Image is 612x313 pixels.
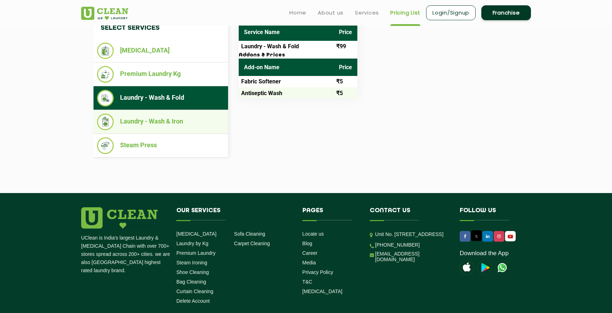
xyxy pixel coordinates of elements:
td: Laundry - Wash & Fold [239,41,334,52]
li: Steam Press [97,137,225,154]
img: UClean Laundry and Dry Cleaning [495,260,509,275]
img: Dry Cleaning [97,43,114,59]
a: Blog [302,241,312,246]
td: ₹5 [334,87,357,99]
a: [PHONE_NUMBER] [375,242,420,248]
h4: Pages [302,207,359,221]
th: Add-on Name [239,59,334,76]
img: apple-icon.png [460,260,474,275]
h4: Contact us [370,207,449,221]
a: Carpet Cleaning [234,241,270,246]
a: Pricing List [390,9,420,17]
h3: Addons & Prices [239,52,357,59]
td: Fabric Softener [239,76,334,87]
th: Price [334,23,357,41]
a: About us [318,9,344,17]
h4: Follow us [460,207,522,221]
a: Curtain Cleaning [176,289,213,294]
a: Home [289,9,306,17]
li: Laundry - Wash & Fold [97,90,225,106]
img: UClean Laundry and Dry Cleaning [81,7,128,20]
td: ₹99 [334,41,357,52]
li: Laundry - Wash & Iron [97,114,225,130]
a: Bag Cleaning [176,279,206,285]
img: Steam Press [97,137,114,154]
a: [MEDICAL_DATA] [176,231,216,237]
h4: Select Services [93,17,228,39]
a: Laundry by Kg [176,241,208,246]
img: Laundry - Wash & Iron [97,114,114,130]
a: Media [302,260,316,265]
a: Premium Laundry [176,250,216,256]
a: [EMAIL_ADDRESS][DOMAIN_NAME] [375,251,449,262]
th: Price [334,59,357,76]
p: UClean is India's largest Laundry & [MEDICAL_DATA] Chain with over 700+ stores spread across 200+... [81,234,171,275]
img: Laundry - Wash & Fold [97,90,114,106]
img: logo.png [81,207,158,229]
a: Career [302,250,318,256]
img: UClean Laundry and Dry Cleaning [506,233,515,240]
h4: Our Services [176,207,292,221]
a: T&C [302,279,312,285]
li: Premium Laundry Kg [97,66,225,83]
a: Login/Signup [426,5,476,20]
a: Delete Account [176,298,210,304]
li: [MEDICAL_DATA] [97,43,225,59]
a: Services [355,9,379,17]
img: playstoreicon.png [477,260,492,275]
a: [MEDICAL_DATA] [302,289,342,294]
a: Franchise [481,5,531,20]
td: Antiseptic Wash [239,87,334,99]
a: Steam Ironing [176,260,207,265]
a: Sofa Cleaning [234,231,265,237]
a: Locate us [302,231,324,237]
img: Premium Laundry Kg [97,66,114,83]
th: Service Name [239,23,334,41]
td: ₹5 [334,76,357,87]
p: Unit No. [STREET_ADDRESS] [375,230,449,238]
a: Shoe Cleaning [176,269,209,275]
a: Download the App [460,250,509,257]
a: Privacy Policy [302,269,333,275]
